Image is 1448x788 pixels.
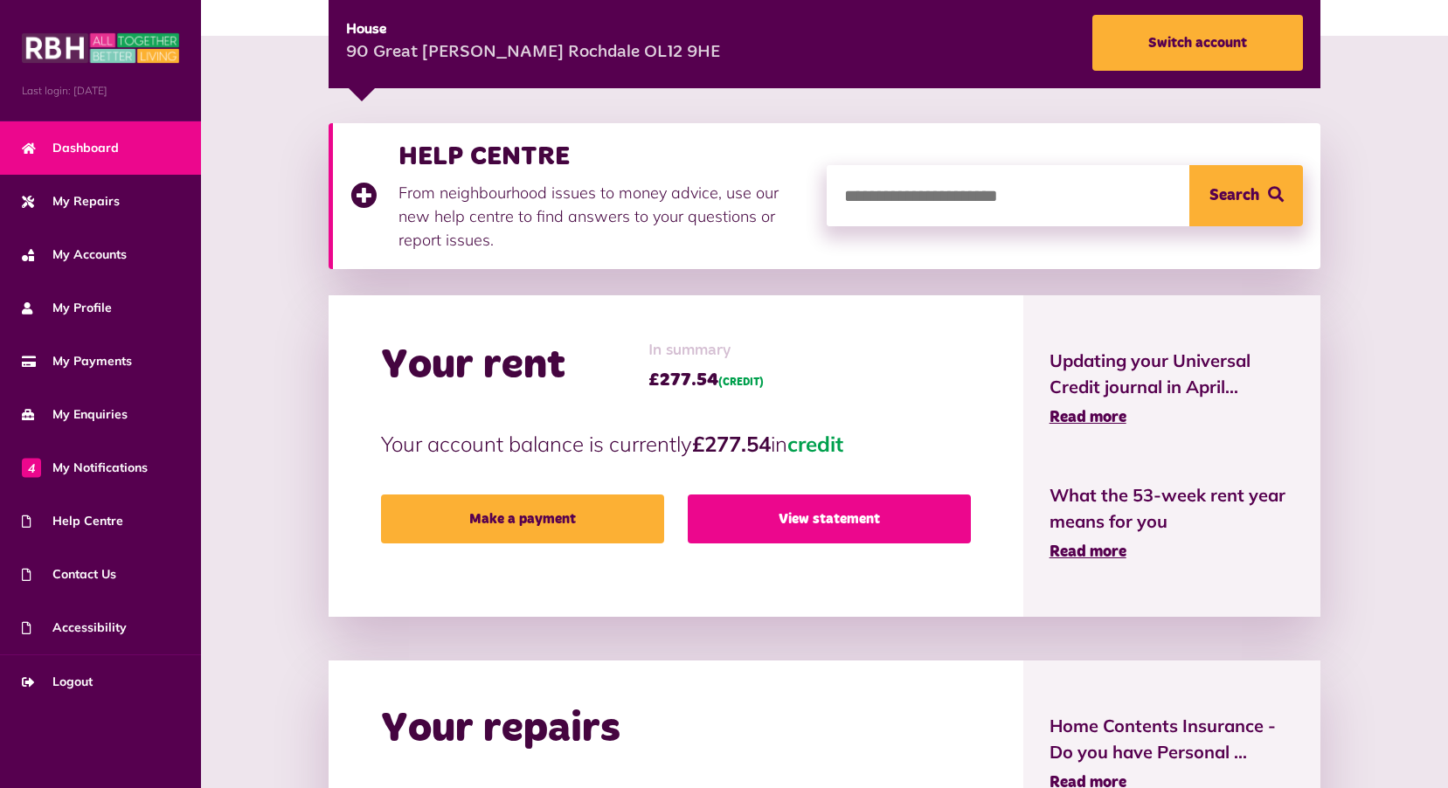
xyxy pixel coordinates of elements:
span: £277.54 [648,367,764,393]
span: My Payments [22,352,132,370]
span: Dashboard [22,139,119,157]
span: Read more [1050,544,1126,560]
span: My Notifications [22,459,148,477]
span: What the 53-week rent year means for you [1050,482,1295,535]
span: 4 [22,458,41,477]
span: Contact Us [22,565,116,584]
h2: Your rent [381,341,565,391]
span: Updating your Universal Credit journal in April... [1050,348,1295,400]
a: Switch account [1092,15,1303,71]
img: MyRBH [22,31,179,66]
a: What the 53-week rent year means for you Read more [1050,482,1295,564]
span: Home Contents Insurance - Do you have Personal ... [1050,713,1295,765]
strong: £277.54 [692,431,771,457]
div: House [346,19,720,40]
span: My Enquiries [22,405,128,424]
p: Your account balance is currently in [381,428,971,460]
span: My Profile [22,299,112,317]
span: My Repairs [22,192,120,211]
span: Logout [22,673,93,691]
span: Accessibility [22,619,127,637]
div: 90 Great [PERSON_NAME] Rochdale OL12 9HE [346,40,720,66]
a: View statement [688,494,971,543]
span: My Accounts [22,245,127,264]
button: Search [1189,165,1303,226]
a: Make a payment [381,494,664,543]
span: credit [787,431,843,457]
a: Updating your Universal Credit journal in April... Read more [1050,348,1295,430]
span: In summary [648,339,764,363]
p: From neighbourhood issues to money advice, use our new help centre to find answers to your questi... [398,181,809,252]
span: Last login: [DATE] [22,83,179,99]
h2: Your repairs [381,704,620,755]
span: (CREDIT) [718,377,764,388]
span: Help Centre [22,512,123,530]
span: Read more [1050,410,1126,425]
span: Search [1209,165,1259,226]
h3: HELP CENTRE [398,141,809,172]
